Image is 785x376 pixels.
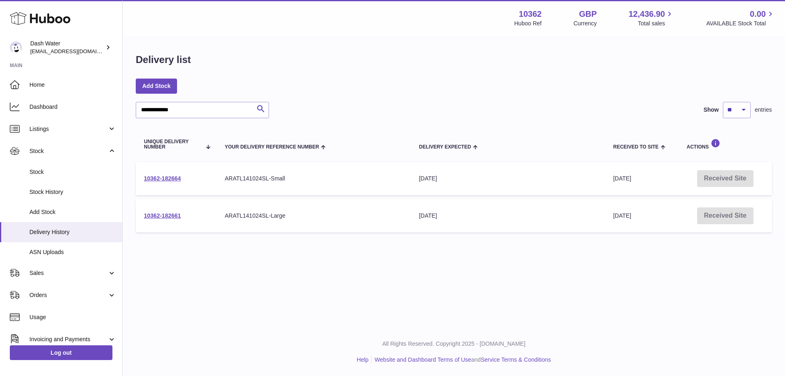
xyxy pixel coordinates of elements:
[29,81,116,89] span: Home
[357,356,369,363] a: Help
[628,9,674,27] a: 12,436.90 Total sales
[29,147,108,155] span: Stock
[29,125,108,133] span: Listings
[613,212,631,219] span: [DATE]
[10,41,22,54] img: orders@dash-water.com
[136,53,191,66] h1: Delivery list
[29,188,116,196] span: Stock History
[129,340,778,348] p: All Rights Reserved. Copyright 2025 - [DOMAIN_NAME]
[29,103,116,111] span: Dashboard
[29,291,108,299] span: Orders
[29,269,108,277] span: Sales
[375,356,471,363] a: Website and Dashboard Terms of Use
[706,20,775,27] span: AVAILABLE Stock Total
[419,175,597,182] div: [DATE]
[519,9,542,20] strong: 10362
[686,139,764,150] div: Actions
[481,356,551,363] a: Service Terms & Conditions
[638,20,674,27] span: Total sales
[225,212,403,220] div: ARATL141024SL-Large
[29,208,116,216] span: Add Stock
[10,345,112,360] a: Log out
[29,168,116,176] span: Stock
[574,20,597,27] div: Currency
[30,40,104,55] div: Dash Water
[144,175,181,182] a: 10362-182664
[579,9,597,20] strong: GBP
[225,175,403,182] div: ARATL141024SL-Small
[144,212,181,219] a: 10362-182661
[613,144,659,150] span: Received to Site
[29,313,116,321] span: Usage
[613,175,631,182] span: [DATE]
[225,144,319,150] span: Your Delivery Reference Number
[29,228,116,236] span: Delivery History
[628,9,665,20] span: 12,436.90
[30,48,120,54] span: [EMAIL_ADDRESS][DOMAIN_NAME]
[144,139,201,150] span: Unique Delivery Number
[29,248,116,256] span: ASN Uploads
[706,9,775,27] a: 0.00 AVAILABLE Stock Total
[419,144,471,150] span: Delivery Expected
[419,212,597,220] div: [DATE]
[750,9,766,20] span: 0.00
[372,356,551,364] li: and
[514,20,542,27] div: Huboo Ref
[29,335,108,343] span: Invoicing and Payments
[755,106,772,114] span: entries
[704,106,719,114] label: Show
[136,79,177,93] a: Add Stock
